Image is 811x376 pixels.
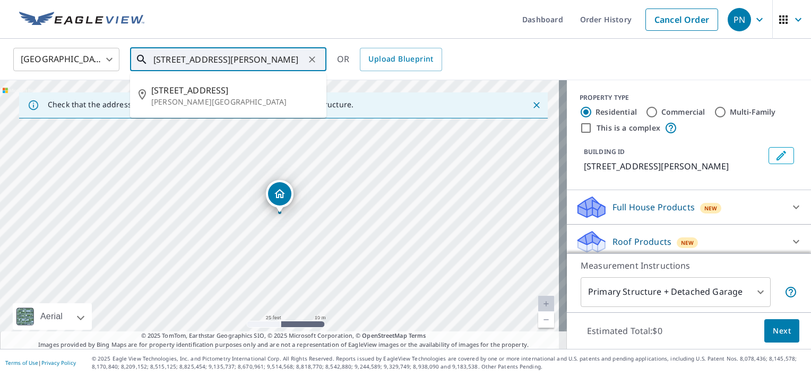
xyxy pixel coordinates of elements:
input: Search by address or latitude-longitude [153,45,305,74]
p: Roof Products [612,235,671,248]
div: OR [337,48,442,71]
p: [STREET_ADDRESS][PERSON_NAME] [584,160,764,173]
span: New [704,204,718,212]
span: Your report will include the primary structure and a detached garage if one exists. [784,286,797,298]
p: | [5,360,76,366]
a: Terms of Use [5,359,38,366]
button: Close [530,98,543,112]
label: Multi-Family [730,107,776,117]
div: [GEOGRAPHIC_DATA] [13,45,119,74]
a: Current Level 20, Zoom Out [538,312,554,328]
img: EV Logo [19,12,144,28]
div: Dropped pin, building 1, Residential property, 6 N Main St Marion, NC 28752 [266,180,294,213]
p: © 2025 Eagle View Technologies, Inc. and Pictometry International Corp. All Rights Reserved. Repo... [92,355,806,371]
label: Commercial [661,107,705,117]
p: BUILDING ID [584,147,625,156]
div: PROPERTY TYPE [580,93,798,102]
div: Aerial [13,303,92,330]
span: © 2025 TomTom, Earthstar Geographics SIO, © 2025 Microsoft Corporation, © [141,331,426,340]
p: Estimated Total: $0 [579,319,671,343]
a: Terms [409,331,426,339]
div: Roof ProductsNew [575,229,803,254]
a: OpenStreetMap [362,331,407,339]
button: Edit building 1 [769,147,794,164]
a: Upload Blueprint [360,48,442,71]
span: [STREET_ADDRESS] [151,84,318,97]
div: Full House ProductsNew [575,194,803,220]
label: This is a complex [597,123,660,133]
a: Current Level 20, Zoom In Disabled [538,296,554,312]
a: Cancel Order [645,8,718,31]
span: Upload Blueprint [368,53,433,66]
span: Next [773,324,791,338]
div: PN [728,8,751,31]
div: Primary Structure + Detached Garage [581,277,771,307]
p: [PERSON_NAME][GEOGRAPHIC_DATA] [151,97,318,107]
label: Residential [596,107,637,117]
p: Full House Products [612,201,695,213]
p: Measurement Instructions [581,259,797,272]
p: Check that the address is accurate, then drag the marker over the correct structure. [48,100,353,109]
a: Privacy Policy [41,359,76,366]
span: New [681,238,694,247]
div: Aerial [37,303,66,330]
button: Next [764,319,799,343]
button: Clear [305,52,320,67]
